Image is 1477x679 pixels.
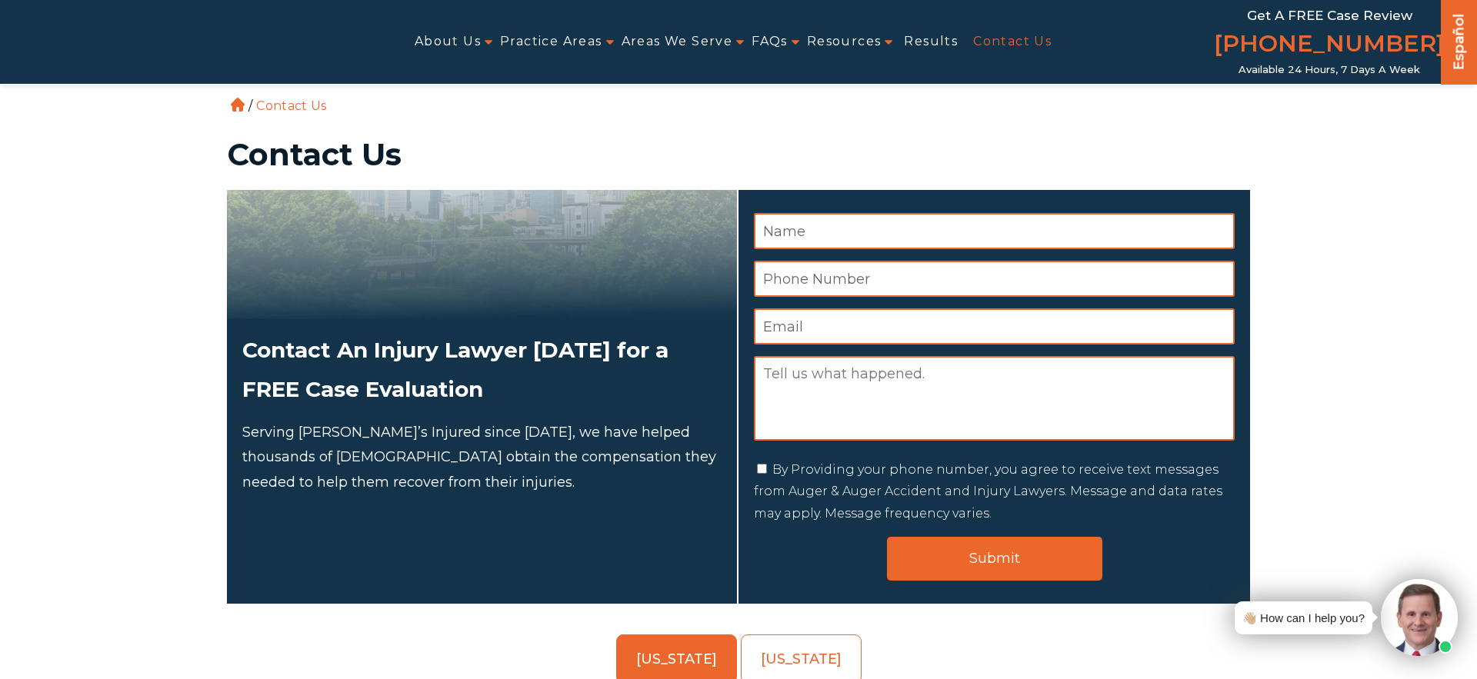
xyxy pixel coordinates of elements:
img: Attorneys [227,190,737,319]
input: Name [754,213,1235,249]
h2: Contact An Injury Lawyer [DATE] for a FREE Case Evaluation [242,331,722,408]
a: Practice Areas [500,25,602,59]
a: Home [231,98,245,112]
p: Serving [PERSON_NAME]’s Injured since [DATE], we have helped thousands of [DEMOGRAPHIC_DATA] obta... [242,420,722,494]
span: Get a FREE Case Review [1247,8,1412,23]
a: Resources [807,25,882,59]
a: Results [904,25,958,59]
input: Submit [887,537,1102,581]
img: Intaker widget Avatar [1381,579,1458,656]
label: By Providing your phone number, you agree to receive text messages from Auger & Auger Accident an... [754,462,1222,521]
a: FAQs [752,25,788,59]
a: Areas We Serve [622,25,733,59]
a: About Us [415,25,481,59]
img: Auger & Auger Accident and Injury Lawyers Logo [9,23,252,60]
a: Contact Us [973,25,1052,59]
li: Contact Us [252,98,330,113]
div: 👋🏼 How can I help you? [1242,607,1365,628]
a: [PHONE_NUMBER] [1214,27,1445,64]
input: Phone Number [754,261,1235,297]
h1: Contact Us [227,139,1250,170]
input: Email [754,308,1235,344]
span: Available 24 Hours, 7 Days a Week [1239,64,1420,76]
